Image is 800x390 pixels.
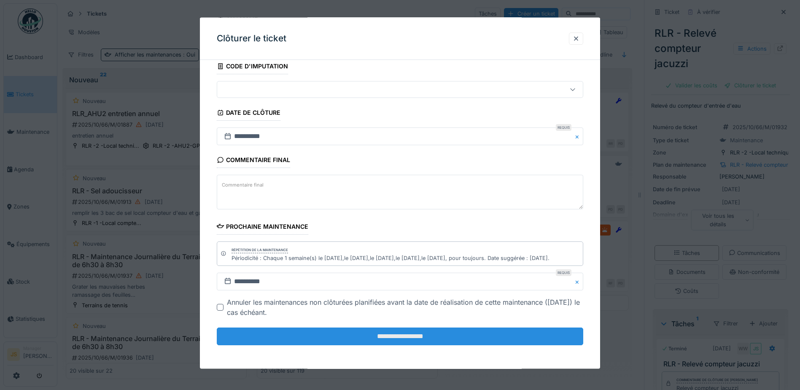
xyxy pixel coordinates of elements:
[217,220,308,234] div: Prochaine maintenance
[232,254,549,262] div: Périodicité : Chaque 1 semaine(s) le [DATE],le [DATE],le [DATE],le [DATE],le [DATE], pour toujour...
[217,154,290,168] div: Commentaire final
[574,127,583,145] button: Close
[217,33,286,44] h3: Clôturer le ticket
[217,106,280,121] div: Date de clôture
[556,124,571,131] div: Requis
[574,273,583,290] button: Close
[217,60,288,74] div: Code d'imputation
[220,179,265,190] label: Commentaire final
[232,247,288,253] div: Répétition de la maintenance
[227,297,583,317] div: Annuler les maintenances non clôturées planifiées avant la date de réalisation de cette maintenan...
[556,269,571,276] div: Requis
